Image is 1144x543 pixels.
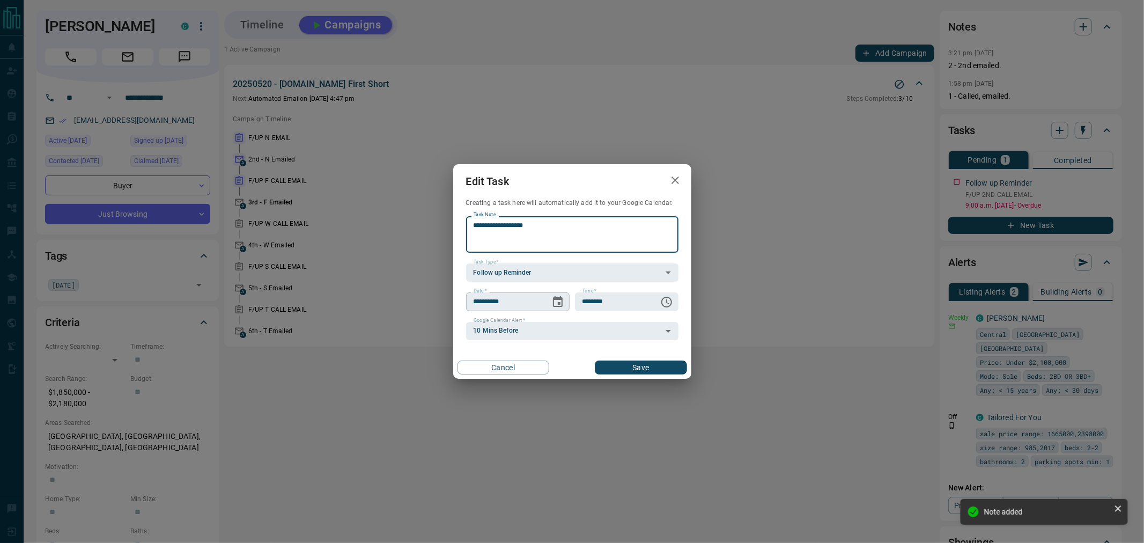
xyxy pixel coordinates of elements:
[466,199,678,208] p: Creating a task here will automatically add it to your Google Calendar.
[466,322,678,340] div: 10 Mins Before
[474,288,487,295] label: Date
[595,361,687,375] button: Save
[474,211,496,218] label: Task Note
[474,259,499,266] label: Task Type
[474,317,525,324] label: Google Calendar Alert
[453,164,522,199] h2: Edit Task
[547,291,569,313] button: Choose date, selected date is Oct 14, 2025
[457,361,549,375] button: Cancel
[466,263,678,282] div: Follow up Reminder
[582,288,596,295] label: Time
[656,291,677,313] button: Choose time, selected time is 9:00 AM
